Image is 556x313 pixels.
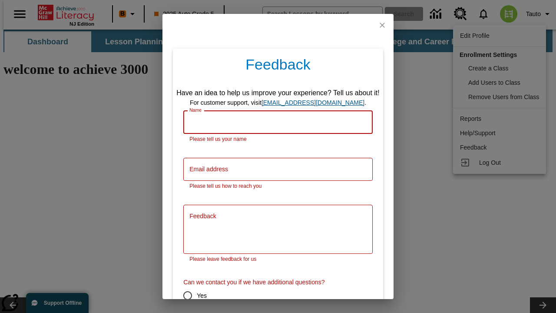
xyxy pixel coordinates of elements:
[189,182,367,191] p: Please tell us how to reach you
[173,49,383,84] h4: Feedback
[261,99,364,106] a: support, will open in new browser tab
[197,291,207,300] span: Yes
[371,14,394,37] button: close
[189,135,367,144] p: Please tell us your name
[176,88,380,98] div: Have an idea to help us improve your experience? Tell us about it!
[189,107,202,113] label: Name
[176,98,380,107] div: For customer support, visit .
[189,255,367,264] p: Please leave feedback for us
